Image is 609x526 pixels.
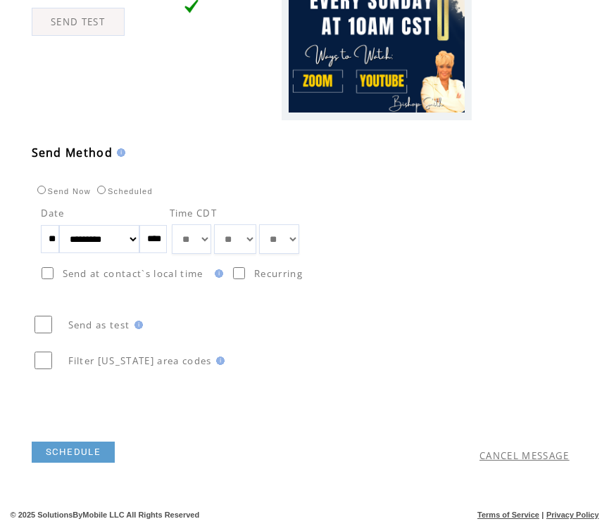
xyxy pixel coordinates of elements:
input: Send Now [37,186,46,194]
a: SEND TEST [32,8,125,36]
input: Scheduled [97,186,106,194]
a: SCHEDULE [32,442,115,463]
img: help.gif [211,269,223,278]
span: Time CDT [170,207,218,219]
span: Send at contact`s local time [63,267,203,280]
span: Date [41,207,65,219]
img: help.gif [130,321,143,329]
a: CANCEL MESSAGE [479,449,570,462]
a: Terms of Service [477,511,539,519]
img: help.gif [113,148,125,157]
span: Send Method [32,145,113,160]
a: Privacy Policy [546,511,599,519]
span: Send as test [68,319,130,331]
span: | [541,511,544,519]
span: Filter [US_STATE] area codes [68,354,212,367]
label: Send Now [34,187,91,195]
img: help.gif [212,357,225,365]
span: Recurring [254,267,303,280]
label: Scheduled [94,187,153,195]
span: © 2025 SolutionsByMobile LLC All Rights Reserved [11,511,200,519]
